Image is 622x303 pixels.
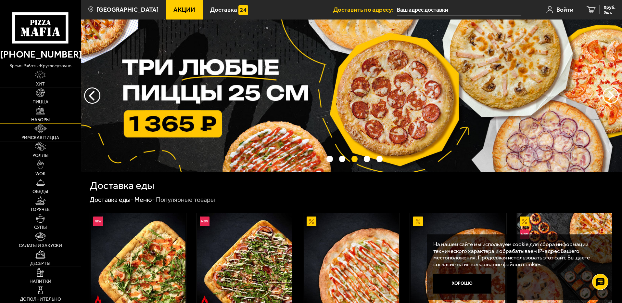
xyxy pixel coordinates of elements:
[238,5,248,15] img: 15daf4d41897b9f0e9f617042186c801.svg
[34,225,47,230] span: Супы
[433,274,492,294] button: Хорошо
[156,196,215,204] div: Популярные товары
[32,190,48,194] span: Обеды
[97,7,159,13] span: [GEOGRAPHIC_DATA]
[413,217,423,226] img: Акционный
[333,7,397,13] span: Доставить по адресу:
[520,217,529,226] img: Акционный
[134,196,155,204] a: Меню-
[35,172,45,176] span: WOK
[326,156,333,162] button: точки переключения
[84,87,100,104] button: следующий
[173,7,195,13] span: Акции
[556,7,574,13] span: Войти
[20,297,61,302] span: Дополнительно
[604,10,616,14] span: 0 шт.
[603,87,619,104] button: предыдущий
[21,136,59,140] span: Римская пицца
[32,153,48,158] span: Роллы
[433,241,603,268] p: На нашем сайте мы используем cookie для сбора информации технического характера и обрабатываем IP...
[520,230,529,239] img: Новинка
[339,156,345,162] button: точки переключения
[32,100,48,104] span: Пицца
[90,196,133,204] a: Доставка еды-
[200,217,209,226] img: Новинка
[19,244,62,248] span: Салаты и закуски
[31,207,50,212] span: Горячее
[36,82,45,86] span: Хит
[397,4,521,16] input: Ваш адрес доставки
[307,217,316,226] img: Акционный
[604,5,616,10] span: 0 руб.
[90,180,154,191] h1: Доставка еды
[364,156,370,162] button: точки переключения
[30,279,51,284] span: Напитки
[31,118,50,122] span: Наборы
[93,217,103,226] img: Новинка
[210,7,237,13] span: Доставка
[351,156,358,162] button: точки переключения
[376,156,383,162] button: точки переключения
[30,261,50,266] span: Десерты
